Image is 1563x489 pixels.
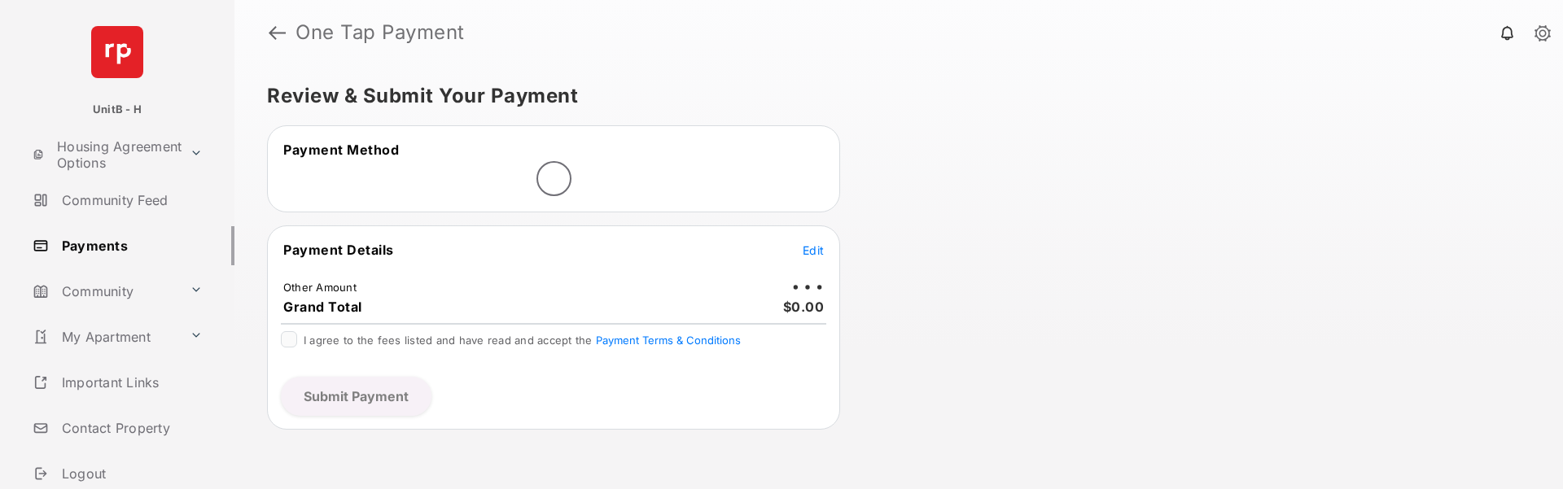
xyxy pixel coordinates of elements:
a: Payments [26,226,234,265]
a: Important Links [26,363,209,402]
span: Payment Method [283,142,399,158]
span: $0.00 [783,299,825,315]
span: Grand Total [283,299,362,315]
p: UnitB - H [93,102,142,118]
span: Edit [803,243,824,257]
a: Housing Agreement Options [26,135,183,174]
img: svg+xml;base64,PHN2ZyB4bWxucz0iaHR0cDovL3d3dy53My5vcmcvMjAwMC9zdmciIHdpZHRoPSI2NCIgaGVpZ2h0PSI2NC... [91,26,143,78]
span: Payment Details [283,242,394,258]
td: Other Amount [282,280,357,295]
strong: One Tap Payment [296,23,465,42]
h5: Review & Submit Your Payment [267,86,1517,106]
span: I agree to the fees listed and have read and accept the [304,334,741,347]
a: Community Feed [26,181,234,220]
a: My Apartment [26,317,183,356]
button: I agree to the fees listed and have read and accept the [596,334,741,347]
a: Community [26,272,183,311]
button: Submit Payment [281,377,431,416]
button: Edit [803,242,824,258]
a: Contact Property [26,408,234,448]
